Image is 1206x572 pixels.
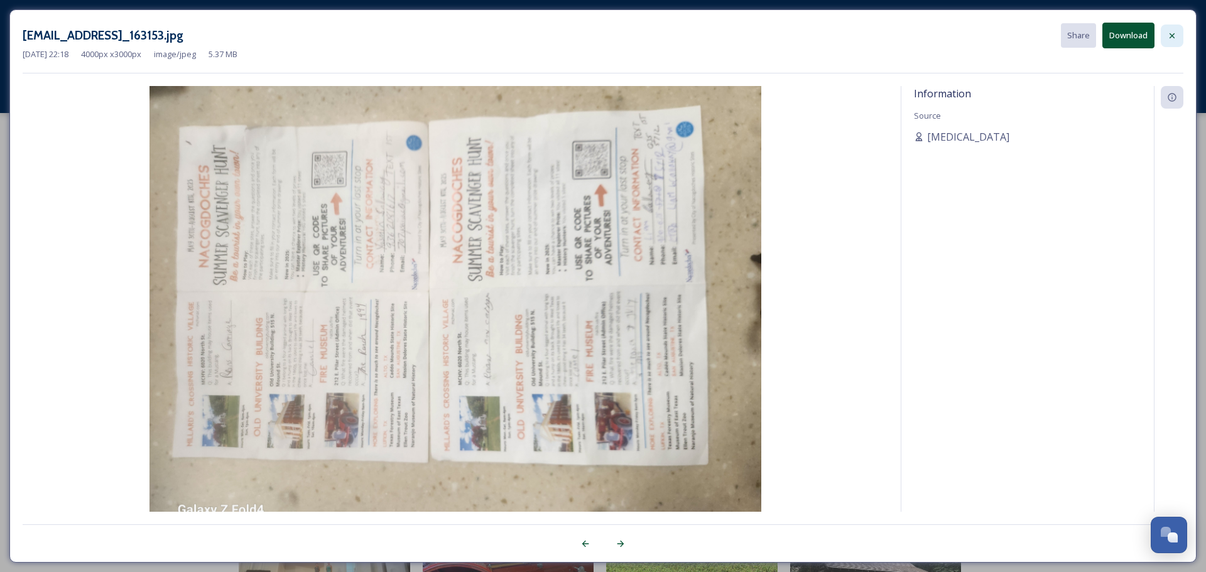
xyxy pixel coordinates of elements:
[23,26,183,45] h3: [EMAIL_ADDRESS]_163153.jpg
[81,48,141,60] span: 4000 px x 3000 px
[209,48,237,60] span: 5.37 MB
[154,48,196,60] span: image/jpeg
[927,129,1009,144] span: [MEDICAL_DATA]
[1061,23,1096,48] button: Share
[914,110,941,121] span: Source
[1151,517,1187,553] button: Open Chat
[23,86,888,545] img: 707ysaiiac%40gmail.com-20250808_163153.jpg
[1102,23,1154,48] button: Download
[23,48,68,60] span: [DATE] 22:18
[914,87,971,100] span: Information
